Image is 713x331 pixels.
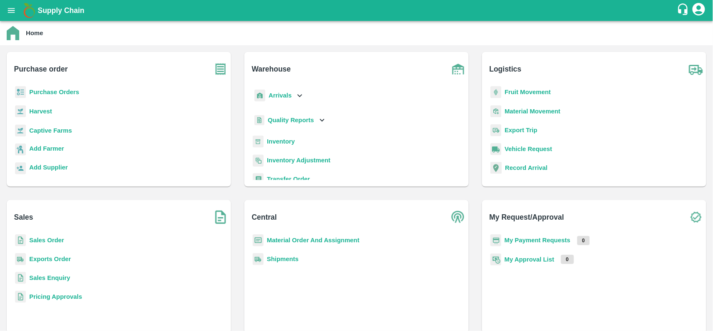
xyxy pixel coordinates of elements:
a: Fruit Movement [505,89,551,95]
img: fruit [490,86,501,98]
img: sales [15,234,26,246]
a: Sales Order [29,237,64,244]
img: soSales [210,207,231,228]
img: whArrival [254,90,265,102]
b: Home [26,30,43,36]
img: shipments [15,253,26,265]
b: Central [252,211,277,223]
a: Export Trip [505,127,537,133]
img: home [7,26,19,40]
b: Quality Reports [268,117,314,123]
a: Vehicle Request [505,146,552,152]
b: Add Farmer [29,145,64,152]
b: Arrivals [269,92,292,99]
img: logo [21,2,38,19]
a: Inventory [267,138,295,145]
img: delivery [490,124,501,136]
img: purchase [210,59,231,80]
img: harvest [15,124,26,137]
img: sales [15,291,26,303]
img: warehouse [448,59,469,80]
img: central [448,207,469,228]
b: Supply Chain [38,6,84,15]
b: Sales [14,211,33,223]
img: supplier [15,162,26,174]
img: truck [685,59,706,80]
b: My Request/Approval [490,211,564,223]
img: payment [490,234,501,246]
a: Exports Order [29,256,71,262]
a: Add Supplier [29,163,68,174]
a: Add Farmer [29,144,64,155]
a: Harvest [29,108,52,115]
a: Supply Chain [38,5,677,16]
a: Purchase Orders [29,89,79,95]
a: Record Arrival [505,164,548,171]
a: Transfer Order [267,176,310,182]
div: customer-support [677,3,691,18]
img: farmer [15,144,26,156]
button: open drawer [2,1,21,20]
img: whInventory [253,136,264,148]
div: account of current user [691,2,706,19]
b: Warehouse [252,63,291,75]
b: Logistics [490,63,522,75]
img: whTransfer [253,173,264,185]
a: Material Order And Assignment [267,237,360,244]
div: Quality Reports [253,112,327,129]
b: Add Supplier [29,164,68,171]
a: Material Movement [505,108,561,115]
p: 0 [561,255,574,264]
a: Inventory Adjustment [267,157,330,164]
img: material [490,105,501,118]
a: Pricing Approvals [29,293,82,300]
img: harvest [15,105,26,118]
a: My Payment Requests [505,237,571,244]
img: vehicle [490,143,501,155]
img: inventory [253,154,264,167]
a: Sales Enquiry [29,275,70,281]
img: sales [15,272,26,284]
p: 0 [577,236,590,245]
img: shipments [253,253,264,265]
a: My Approval List [505,256,554,263]
a: Captive Farms [29,127,72,134]
img: centralMaterial [253,234,264,246]
img: recordArrival [490,162,502,174]
img: check [685,207,706,228]
img: qualityReport [254,115,264,126]
img: reciept [15,86,26,98]
b: Purchase order [14,63,68,75]
div: Arrivals [253,86,304,105]
img: approval [490,253,501,266]
a: Shipments [267,256,299,262]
